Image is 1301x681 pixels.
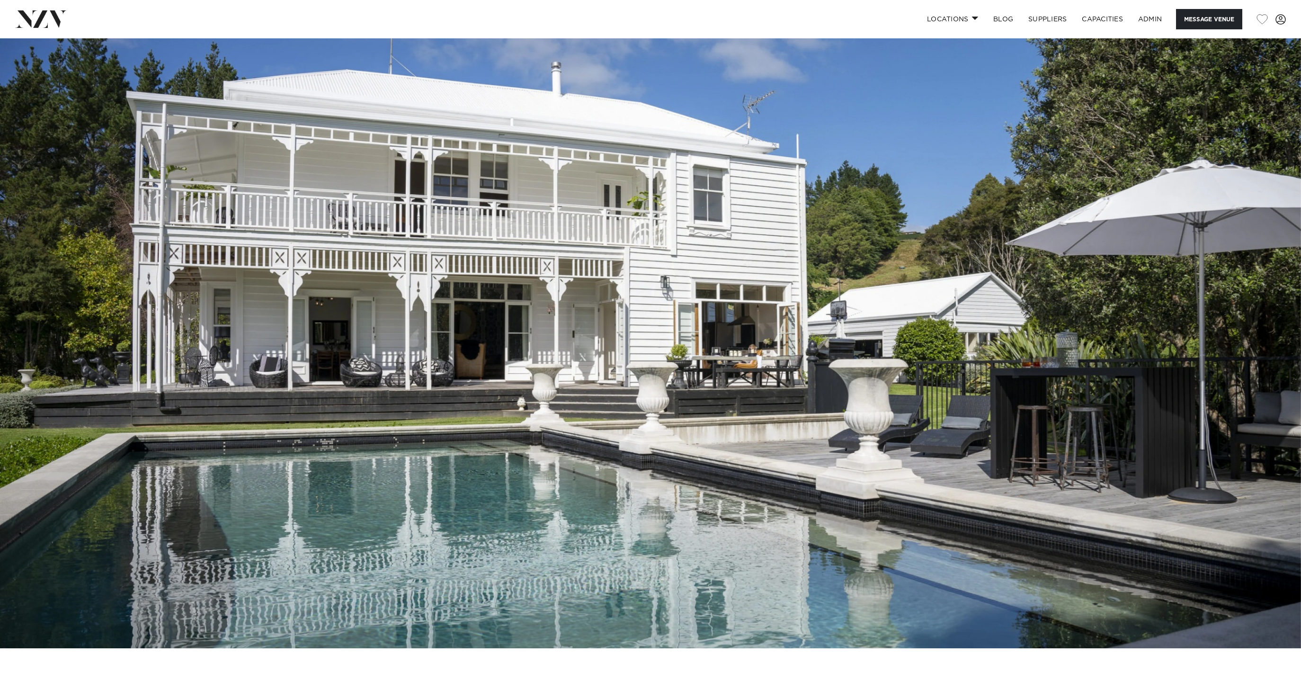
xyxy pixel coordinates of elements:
[1131,9,1169,29] a: ADMIN
[1176,9,1242,29] button: Message Venue
[1074,9,1131,29] a: Capacities
[919,9,986,29] a: Locations
[15,10,67,27] img: nzv-logo.png
[1021,9,1074,29] a: SUPPLIERS
[986,9,1021,29] a: BLOG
